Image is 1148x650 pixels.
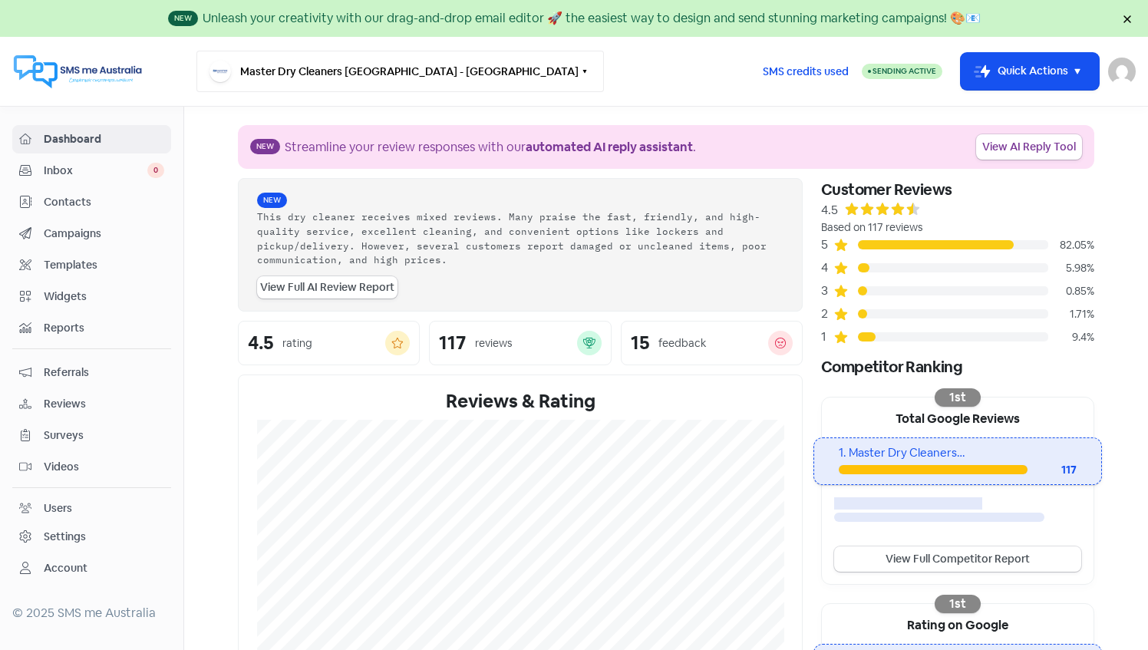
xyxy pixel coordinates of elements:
a: Contacts [12,188,171,216]
div: 9.4% [1048,329,1094,345]
a: Surveys [12,421,171,450]
img: User [1108,58,1136,85]
span: Widgets [44,289,164,305]
a: 117reviews [429,321,611,365]
div: This dry cleaner receives mixed reviews. Many praise the fast, friendly, and high-quality service... [257,210,783,267]
div: © 2025 SMS me Australia [12,604,171,622]
span: Inbox [44,163,147,179]
a: Templates [12,251,171,279]
div: 82.05% [1048,237,1094,253]
div: reviews [475,335,512,351]
a: Videos [12,453,171,481]
span: Sending Active [873,66,936,76]
div: 3 [821,282,833,300]
a: Campaigns [12,219,171,248]
div: 117 [439,334,466,352]
span: SMS credits used [763,64,849,80]
span: Reviews [44,396,164,412]
a: Inbox 0 [12,157,171,185]
a: View Full Competitor Report [834,546,1081,572]
div: 4.5 [821,201,838,219]
div: Unleash your creativity with our drag-and-drop email editor 🚀 the easiest way to design and send ... [203,9,981,28]
a: View AI Reply Tool [976,134,1082,160]
div: Reviews & Rating [257,388,783,415]
span: Campaigns [44,226,164,242]
a: Referrals [12,358,171,387]
div: 4 [821,259,833,277]
div: rating [282,335,312,351]
a: Widgets [12,282,171,311]
span: Contacts [44,194,164,210]
span: Reports [44,320,164,336]
div: Account [44,560,87,576]
button: Master Dry Cleaners [GEOGRAPHIC_DATA] - [GEOGRAPHIC_DATA] [196,51,604,92]
span: Videos [44,459,164,475]
div: 1st [935,388,981,407]
span: New [250,139,280,154]
a: Reports [12,314,171,342]
div: Based on 117 reviews [821,219,1094,236]
span: Dashboard [44,131,164,147]
div: Users [44,500,72,516]
div: 1st [935,595,981,613]
div: 117 [1028,462,1077,478]
div: Total Google Reviews [822,398,1094,437]
span: Surveys [44,427,164,444]
div: Competitor Ranking [821,355,1094,378]
span: New [257,193,287,208]
span: Referrals [44,365,164,381]
a: Settings [12,523,171,551]
a: 4.5rating [238,321,420,365]
div: Streamline your review responses with our . [285,138,696,157]
a: Account [12,554,171,582]
div: 15 [631,334,649,352]
div: Settings [44,529,86,545]
div: 1.71% [1048,306,1094,322]
div: 5 [821,236,833,254]
a: Dashboard [12,125,171,153]
a: Users [12,494,171,523]
span: Templates [44,257,164,273]
div: Customer Reviews [821,178,1094,201]
div: Rating on Google [822,604,1094,644]
a: Sending Active [862,62,942,81]
span: 0 [147,163,164,178]
a: View Full AI Review Report [257,276,398,299]
a: SMS credits used [750,62,862,78]
b: automated AI reply assistant [526,139,693,155]
div: 0.85% [1048,283,1094,299]
div: 5.98% [1048,260,1094,276]
div: 2 [821,305,833,323]
button: Quick Actions [961,53,1099,90]
div: 4.5 [248,334,273,352]
a: Reviews [12,390,171,418]
a: 15feedback [621,321,803,365]
div: 1. Master Dry Cleaners [GEOGRAPHIC_DATA] [839,444,1076,462]
div: feedback [658,335,706,351]
span: New [168,11,198,26]
div: 1 [821,328,833,346]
